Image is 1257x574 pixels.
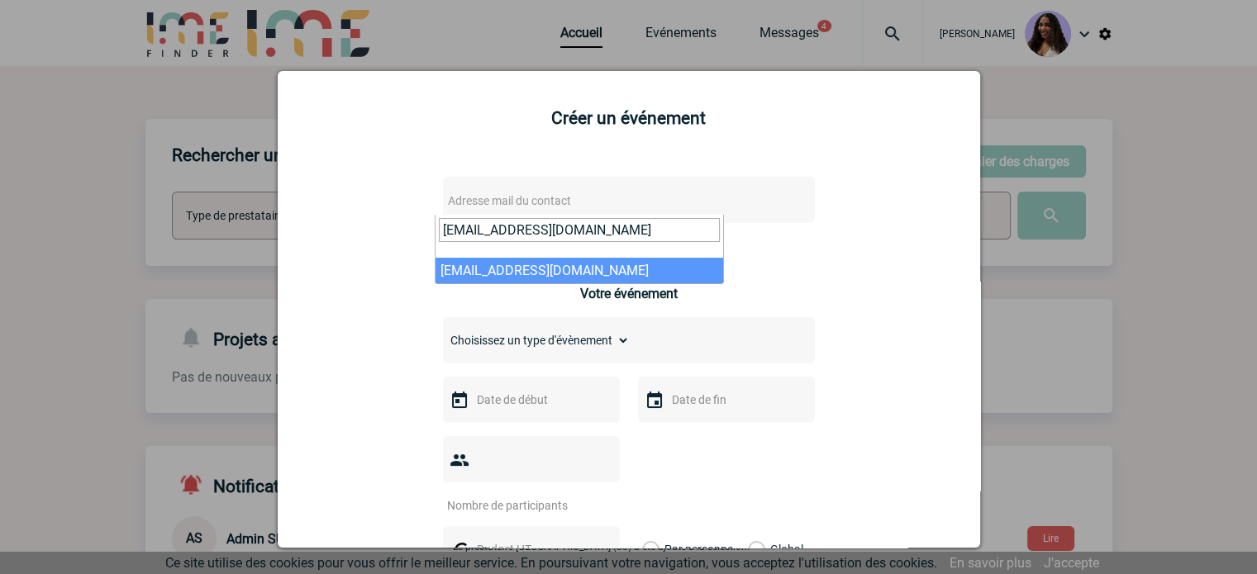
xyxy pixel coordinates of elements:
[448,194,571,207] span: Adresse mail du contact
[443,495,598,516] input: Nombre de participants
[668,389,782,410] input: Date de fin
[580,286,678,301] h3: Votre événement
[298,108,959,128] h2: Créer un événement
[473,389,587,410] input: Date de début
[436,258,723,283] li: [EMAIL_ADDRESS][DOMAIN_NAME]
[473,538,587,560] input: Budget HT
[748,526,759,572] label: Global
[642,526,660,572] label: Par personne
